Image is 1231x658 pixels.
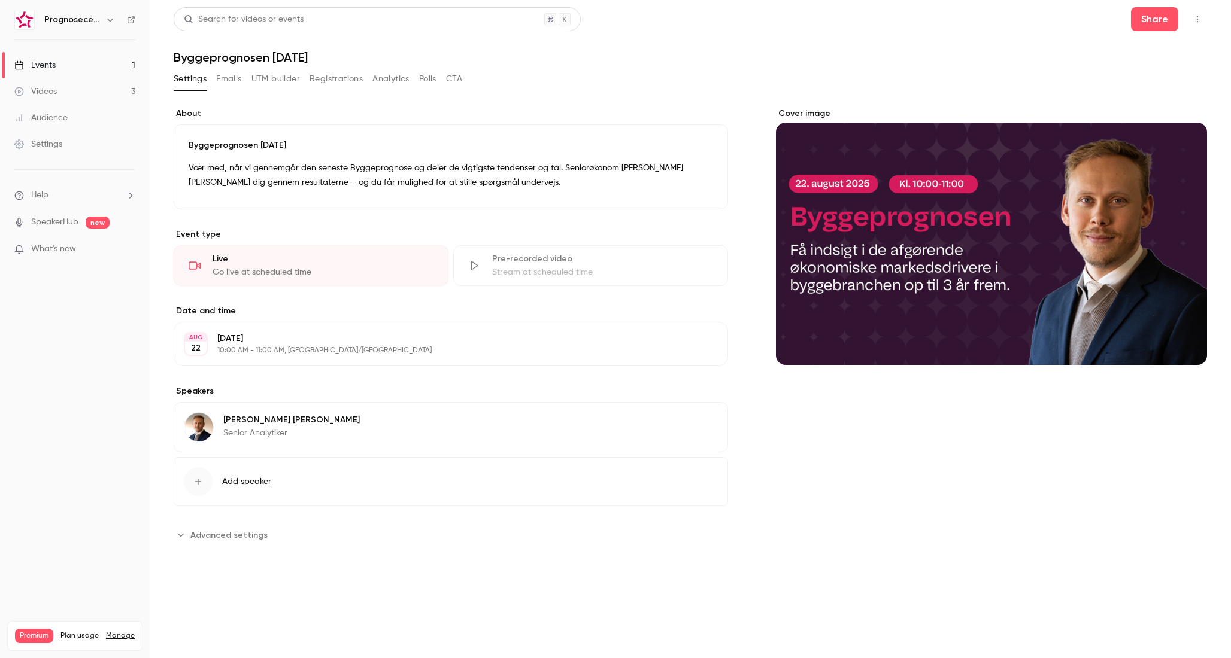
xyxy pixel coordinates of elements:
[14,189,135,202] li: help-dropdown-opener
[119,69,129,79] img: tab_keywords_by_traffic_grey.svg
[372,69,410,89] button: Analytics
[174,108,728,120] label: About
[174,525,728,544] section: Advanced settings
[213,253,433,265] div: Live
[19,19,29,29] img: logo_orange.svg
[14,86,57,98] div: Videos
[14,112,68,124] div: Audience
[185,333,207,342] div: AUG
[60,631,99,641] span: Plan usage
[174,305,728,317] label: Date and time
[46,71,107,78] div: Domain Overview
[184,413,213,441] img: Lasse Lundqvist
[106,631,135,641] a: Manage
[419,69,436,89] button: Polls
[86,217,110,229] span: new
[174,402,728,452] div: Lasse Lundqvist[PERSON_NAME] [PERSON_NAME]Senior Analytiker
[15,629,53,643] span: Premium
[189,161,713,190] p: Vær med, når vi gennemgår den seneste Byggeprognose og deler de vigtigste tendenser og tal. Senio...
[223,414,360,426] p: [PERSON_NAME] [PERSON_NAME]
[223,427,360,439] p: Senior Analytiker
[174,525,275,544] button: Advanced settings
[446,69,462,89] button: CTA
[174,50,1207,65] h1: Byggeprognosen [DATE]
[251,69,300,89] button: UTM builder
[492,266,713,278] div: Stream at scheduled time
[174,69,207,89] button: Settings
[31,216,78,229] a: SpeakerHub
[14,59,56,71] div: Events
[174,385,728,397] label: Speakers
[174,457,728,506] button: Add speaker
[1131,7,1178,31] button: Share
[217,346,665,355] p: 10:00 AM - 11:00 AM, [GEOGRAPHIC_DATA]/[GEOGRAPHIC_DATA]
[31,243,76,255] span: What's new
[31,31,132,41] div: Domain: [DOMAIN_NAME]
[189,139,713,151] p: Byggeprognosen [DATE]
[492,253,713,265] div: Pre-recorded video
[14,138,62,150] div: Settings
[191,342,201,354] p: 22
[776,108,1207,365] section: Cover image
[31,189,48,202] span: Help
[174,229,728,240] p: Event type
[222,476,271,488] span: Add speaker
[32,69,42,79] img: tab_domain_overview_orange.svg
[174,245,448,286] div: LiveGo live at scheduled time
[213,266,433,278] div: Go live at scheduled time
[310,69,363,89] button: Registrations
[44,14,101,26] h6: Prognosecenteret | Powered by Hubexo
[190,529,268,541] span: Advanced settings
[34,19,59,29] div: v 4.0.25
[216,69,241,89] button: Emails
[217,333,665,345] p: [DATE]
[15,10,34,29] img: Prognosecenteret | Powered by Hubexo
[184,13,304,26] div: Search for videos or events
[132,71,202,78] div: Keywords by Traffic
[776,108,1207,120] label: Cover image
[453,245,728,286] div: Pre-recorded videoStream at scheduled time
[19,31,29,41] img: website_grey.svg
